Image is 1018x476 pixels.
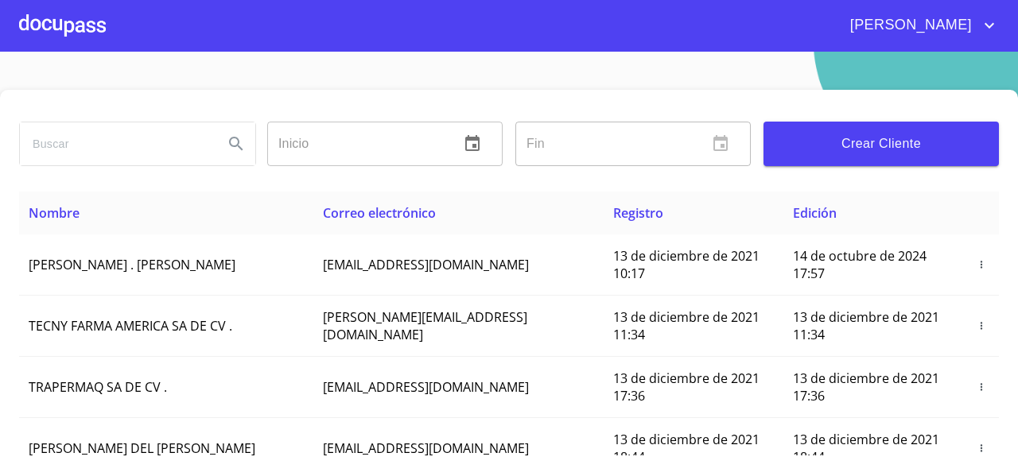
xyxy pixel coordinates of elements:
span: Correo electrónico [323,204,436,222]
span: Nombre [29,204,80,222]
span: [PERSON_NAME][EMAIL_ADDRESS][DOMAIN_NAME] [323,308,527,343]
span: 13 de diciembre de 2021 18:44 [613,431,760,466]
span: [PERSON_NAME] . [PERSON_NAME] [29,256,235,273]
button: Crear Cliente [763,122,999,166]
span: [PERSON_NAME] [838,13,980,38]
span: TRAPERMAQ SA DE CV . [29,378,167,396]
span: Crear Cliente [776,133,986,155]
span: 14 de octubre de 2024 17:57 [793,247,927,282]
button: account of current user [838,13,999,38]
span: 13 de diciembre de 2021 11:34 [613,308,760,343]
span: [EMAIL_ADDRESS][DOMAIN_NAME] [323,378,529,396]
span: Edición [793,204,837,222]
span: 13 de diciembre de 2021 10:17 [613,247,760,282]
span: 13 de diciembre de 2021 18:44 [793,431,939,466]
span: TECNY FARMA AMERICA SA DE CV . [29,317,232,335]
span: [PERSON_NAME] DEL [PERSON_NAME] [29,439,255,457]
button: Search [217,125,255,163]
span: Registro [613,204,663,222]
span: [EMAIL_ADDRESS][DOMAIN_NAME] [323,439,529,457]
input: search [20,122,211,165]
span: 13 de diciembre de 2021 11:34 [793,308,939,343]
span: [EMAIL_ADDRESS][DOMAIN_NAME] [323,256,529,273]
span: 13 de diciembre de 2021 17:36 [613,370,760,404]
span: 13 de diciembre de 2021 17:36 [793,370,939,404]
